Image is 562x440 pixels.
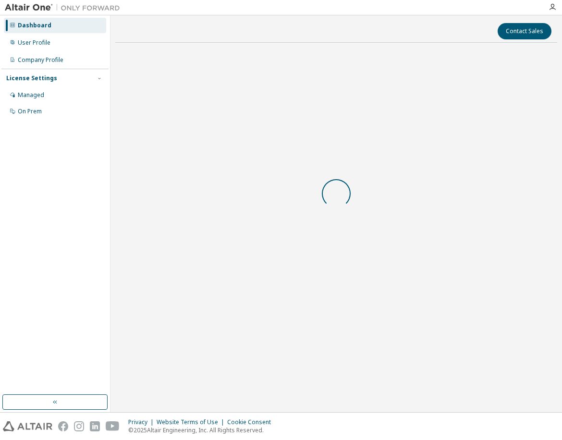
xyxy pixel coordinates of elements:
[74,421,84,431] img: instagram.svg
[18,39,50,47] div: User Profile
[58,421,68,431] img: facebook.svg
[18,108,42,115] div: On Prem
[18,91,44,99] div: Managed
[6,74,57,82] div: License Settings
[498,23,551,39] button: Contact Sales
[128,426,277,434] p: © 2025 Altair Engineering, Inc. All Rights Reserved.
[106,421,120,431] img: youtube.svg
[3,421,52,431] img: altair_logo.svg
[5,3,125,12] img: Altair One
[18,56,63,64] div: Company Profile
[128,418,157,426] div: Privacy
[157,418,227,426] div: Website Terms of Use
[18,22,51,29] div: Dashboard
[227,418,277,426] div: Cookie Consent
[90,421,100,431] img: linkedin.svg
